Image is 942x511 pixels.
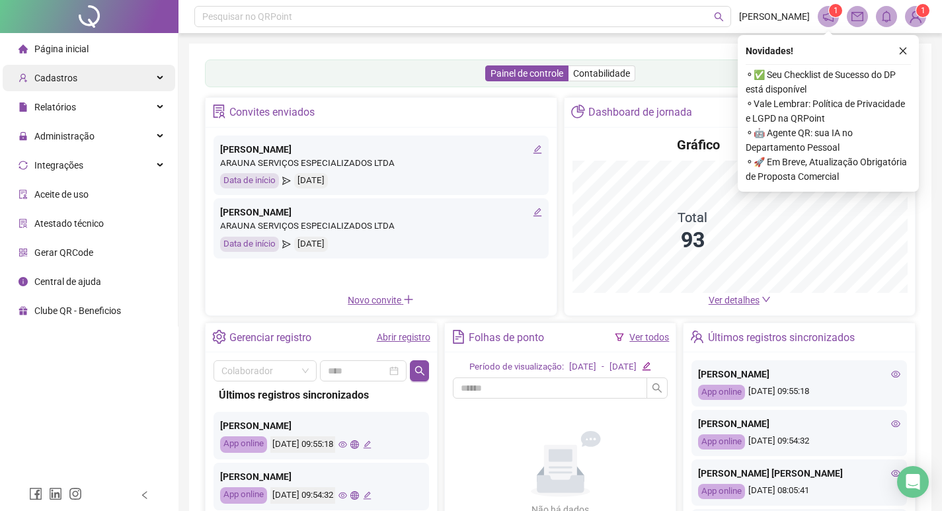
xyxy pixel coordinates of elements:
span: 1 [834,6,838,15]
span: sync [19,161,28,170]
div: [DATE] 09:54:32 [270,487,335,504]
span: bell [881,11,892,22]
span: Cadastros [34,73,77,83]
div: [DATE] [569,360,596,374]
span: send [282,173,291,188]
div: App online [698,434,745,450]
span: 1 [921,6,925,15]
span: linkedin [49,487,62,500]
span: Contabilidade [573,68,630,79]
div: [DATE] 08:05:41 [698,484,900,499]
span: global [350,491,359,500]
div: Convites enviados [229,101,315,124]
a: Abrir registro [377,332,430,342]
div: [PERSON_NAME] [698,416,900,431]
span: Ver detalhes [709,295,760,305]
div: App online [220,487,267,504]
span: Administração [34,131,95,141]
span: Integrações [34,160,83,171]
div: [DATE] [609,360,637,374]
span: lock [19,132,28,141]
span: file-text [451,330,465,344]
sup: 1 [829,4,842,17]
span: eye [338,491,347,500]
span: Relatórios [34,102,76,112]
div: Data de início [220,237,279,252]
img: 93547 [906,7,925,26]
span: info-circle [19,277,28,286]
span: file [19,102,28,112]
div: ARAUNA SERVIÇOS ESPECIALIZADOS LTDA [220,157,542,171]
span: global [350,440,359,449]
span: Gerar QRCode [34,247,93,258]
span: close [898,46,908,56]
div: [DATE] 09:55:18 [698,385,900,400]
div: [DATE] 09:55:18 [270,436,335,453]
span: edit [363,440,372,449]
div: Folhas de ponto [469,327,544,349]
h4: Gráfico [677,136,720,154]
div: [DATE] [294,173,328,188]
span: plus [403,294,414,305]
span: team [690,330,704,344]
span: Atestado técnico [34,218,104,229]
span: edit [533,208,542,217]
a: Ver detalhes down [709,295,771,305]
span: solution [212,104,226,118]
span: user-add [19,73,28,83]
div: [DATE] [294,237,328,252]
span: eye [891,419,900,428]
span: pie-chart [571,104,585,118]
span: Clube QR - Beneficios [34,305,121,316]
span: Novo convite [348,295,414,305]
div: Dashboard de jornada [588,101,692,124]
span: filter [615,333,624,342]
div: App online [698,385,745,400]
span: search [714,12,724,22]
span: ⚬ 🚀 Em Breve, Atualização Obrigatória de Proposta Comercial [746,155,911,184]
span: gift [19,306,28,315]
span: facebook [29,487,42,500]
span: home [19,44,28,54]
div: Últimos registros sincronizados [708,327,855,349]
div: ARAUNA SERVIÇOS ESPECIALIZADOS LTDA [220,219,542,233]
span: edit [533,145,542,154]
span: search [414,366,425,376]
span: ⚬ 🤖 Agente QR: sua IA no Departamento Pessoal [746,126,911,155]
span: mail [851,11,863,22]
div: App online [698,484,745,499]
div: [PERSON_NAME] [220,205,542,219]
span: down [762,295,771,304]
span: left [140,491,149,500]
span: Novidades ! [746,44,793,58]
span: [PERSON_NAME] [739,9,810,24]
div: [PERSON_NAME] [698,367,900,381]
div: Open Intercom Messenger [897,466,929,498]
span: send [282,237,291,252]
div: Período de visualização: [469,360,564,374]
span: eye [891,469,900,478]
div: App online [220,436,267,453]
span: instagram [69,487,82,500]
span: qrcode [19,248,28,257]
div: [PERSON_NAME] [PERSON_NAME] [698,466,900,481]
div: [PERSON_NAME] [220,418,422,433]
span: audit [19,190,28,199]
span: Painel de controle [491,68,563,79]
span: Página inicial [34,44,89,54]
span: Central de ajuda [34,276,101,287]
span: ⚬ Vale Lembrar: Política de Privacidade e LGPD na QRPoint [746,97,911,126]
span: search [652,383,662,393]
span: eye [891,370,900,379]
span: Aceite de uso [34,189,89,200]
div: Últimos registros sincronizados [219,387,424,403]
span: notification [822,11,834,22]
span: edit [363,491,372,500]
span: eye [338,440,347,449]
div: - [602,360,604,374]
span: setting [212,330,226,344]
span: solution [19,219,28,228]
span: edit [642,362,650,370]
div: Gerenciar registro [229,327,311,349]
span: ⚬ ✅ Seu Checklist de Sucesso do DP está disponível [746,67,911,97]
